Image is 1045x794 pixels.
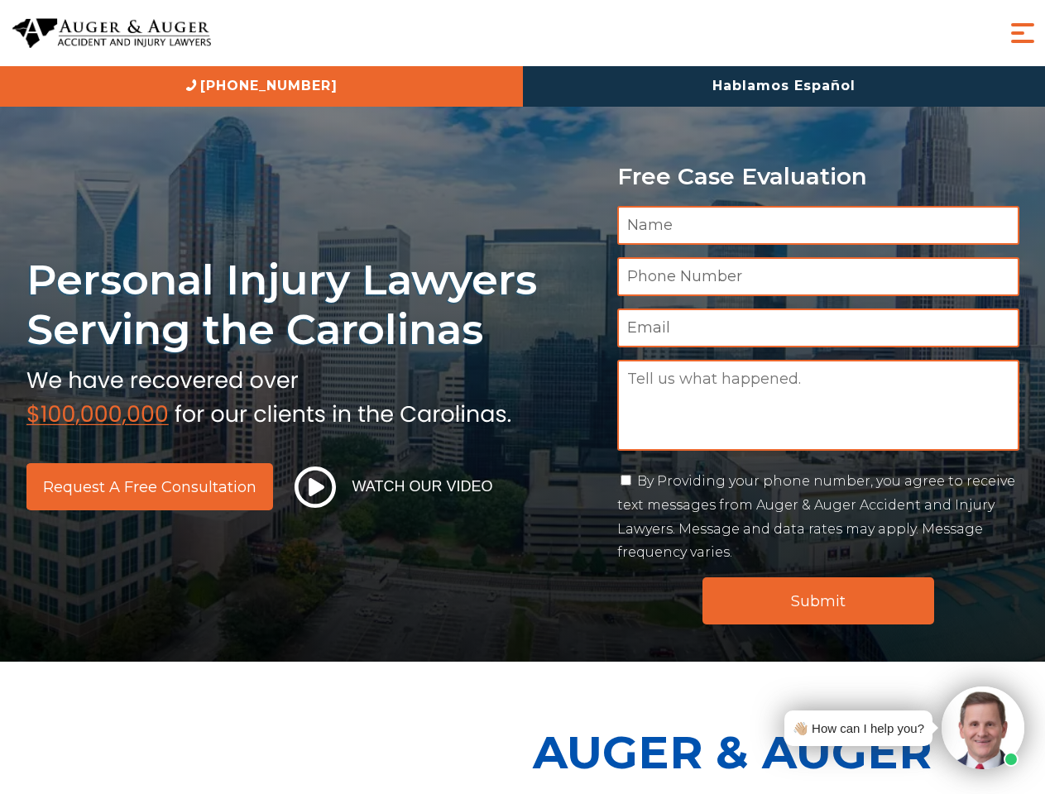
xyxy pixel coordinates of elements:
[617,473,1015,560] label: By Providing your phone number, you agree to receive text messages from Auger & Auger Accident an...
[290,466,498,509] button: Watch Our Video
[942,686,1024,769] img: Intaker widget Avatar
[43,480,256,495] span: Request a Free Consultation
[617,164,1019,189] p: Free Case Evaluation
[26,255,597,355] h1: Personal Injury Lawyers Serving the Carolinas
[793,717,924,739] div: 👋🏼 How can I help you?
[1006,17,1039,50] button: Menu
[12,18,211,49] img: Auger & Auger Accident and Injury Lawyers Logo
[26,463,273,510] a: Request a Free Consultation
[702,577,934,624] input: Submit
[533,711,1036,793] p: Auger & Auger
[617,257,1019,296] input: Phone Number
[617,309,1019,347] input: Email
[617,206,1019,245] input: Name
[26,363,511,426] img: sub text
